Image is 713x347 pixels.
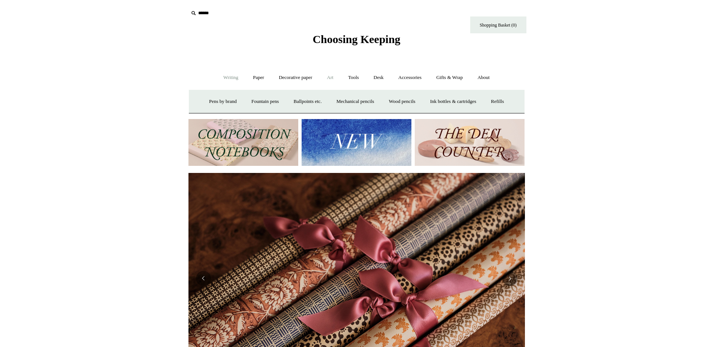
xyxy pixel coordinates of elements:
[367,68,390,88] a: Desk
[320,68,340,88] a: Art
[392,68,428,88] a: Accessories
[423,92,483,112] a: Ink bottles & cartridges
[341,68,366,88] a: Tools
[188,119,298,166] img: 202302 Composition ledgers.jpg__PID:69722ee6-fa44-49dd-a067-31375e5d54ec
[302,119,411,166] img: New.jpg__PID:f73bdf93-380a-4a35-bcfe-7823039498e1
[415,119,525,166] img: The Deli Counter
[246,68,271,88] a: Paper
[312,39,400,44] a: Choosing Keeping
[312,33,400,45] span: Choosing Keeping
[382,92,422,112] a: Wood pencils
[202,92,244,112] a: Pens by brand
[245,92,285,112] a: Fountain pens
[470,16,526,33] a: Shopping Basket (0)
[471,68,496,88] a: About
[502,271,517,286] button: Next
[287,92,329,112] a: Ballpoints etc.
[217,68,245,88] a: Writing
[330,92,381,112] a: Mechanical pencils
[196,271,211,286] button: Previous
[429,68,469,88] a: Gifts & Wrap
[484,92,511,112] a: Refills
[272,68,319,88] a: Decorative paper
